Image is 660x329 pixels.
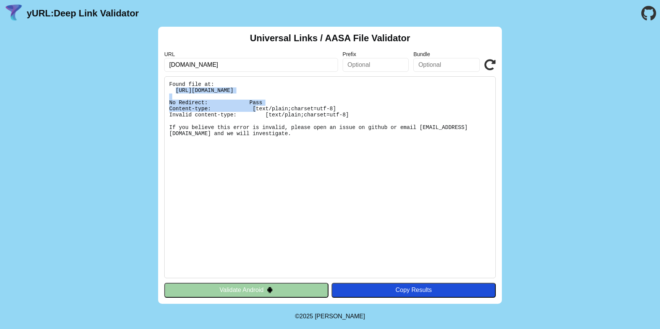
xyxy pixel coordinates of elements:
button: Validate Android [164,283,328,297]
input: Optional [343,58,409,72]
a: Michael Ibragimchayev's Personal Site [315,313,365,319]
input: Optional [413,58,480,72]
div: Copy Results [335,287,492,294]
button: Copy Results [332,283,496,297]
img: yURL Logo [4,3,24,23]
img: droidIcon.svg [267,287,273,293]
label: Prefix [343,51,409,57]
a: yURL:Deep Link Validator [27,8,139,19]
h2: Universal Links / AASA File Validator [250,33,410,44]
input: Required [164,58,338,72]
span: 2025 [299,313,313,319]
pre: Found file at: [URL][DOMAIN_NAME] No Redirect: Pass Content-type: [text/plain;charset=utf-8] Inva... [164,76,496,278]
label: Bundle [413,51,480,57]
footer: © [295,304,365,329]
label: URL [164,51,338,57]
